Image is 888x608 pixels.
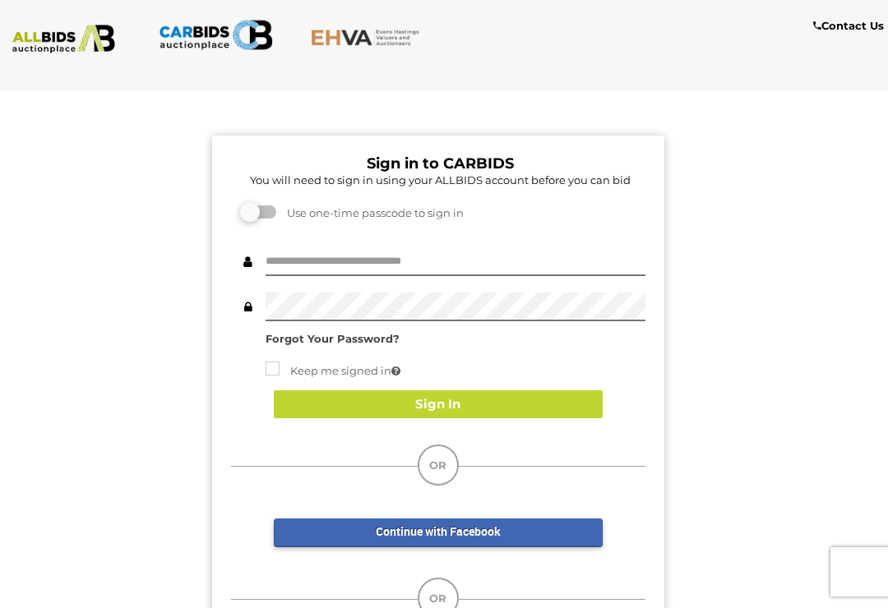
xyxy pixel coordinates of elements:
[813,16,888,35] a: Contact Us
[266,332,400,345] a: Forgot Your Password?
[813,19,884,32] b: Contact Us
[279,206,464,219] span: Use one-time passcode to sign in
[235,174,645,186] h5: You will need to sign in using your ALLBIDS account before you can bid
[274,390,603,419] button: Sign In
[266,362,400,380] label: Keep me signed in
[7,25,122,53] img: ALLBIDS.com.au
[159,16,274,53] img: CARBIDS.com.au
[311,29,426,46] img: EHVA.com.au
[418,444,459,486] div: OR
[274,518,603,547] a: Continue with Facebook
[367,154,514,173] b: Sign in to CARBIDS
